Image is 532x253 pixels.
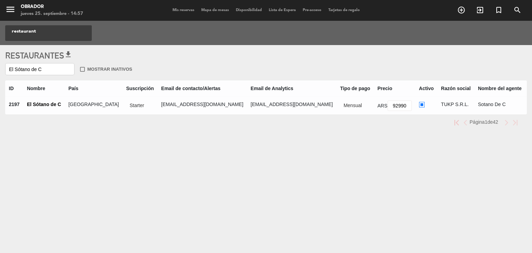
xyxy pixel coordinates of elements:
[437,96,475,114] td: TUKP S.R.L.
[457,6,465,14] i: add_circle_outline
[5,4,16,15] i: menu
[123,81,158,96] th: Suscripción
[474,96,525,114] td: Sotano De C
[374,81,415,96] th: Precio
[476,6,484,14] i: exit_to_app
[5,96,23,114] th: 2197
[5,63,74,75] input: Buscar por nombre
[513,6,522,14] i: search
[158,81,247,96] th: Email de contacto/Alertas
[64,50,72,59] span: get_app
[415,81,437,96] th: Activo
[485,119,487,125] span: 1
[336,81,374,96] th: Tipo de pago
[5,81,23,96] th: ID
[12,27,36,35] span: restaurant
[378,103,388,108] span: ARS
[437,81,475,96] th: Razón social
[65,81,123,96] th: País
[158,96,247,114] td: [EMAIL_ADDRESS][DOMAIN_NAME]
[265,8,299,12] span: Lista de Espera
[65,96,123,114] td: [GEOGRAPHIC_DATA]
[198,8,232,12] span: Mapa de mesas
[23,81,65,96] th: Nombre
[79,66,86,72] span: check_box_outline_blank
[495,6,503,14] i: turned_in_not
[87,66,132,73] span: Mostrar inativos
[232,8,265,12] span: Disponibilidad
[5,4,16,17] button: menu
[27,102,61,107] a: El Sótano de C
[452,119,520,125] pagination-template: Página de
[513,120,517,125] img: last.png
[493,119,498,125] span: 42
[454,120,459,125] img: first.png
[504,120,509,125] img: next.png
[247,81,336,96] th: Email de Analytics
[325,8,363,12] span: Tarjetas de regalo
[5,50,527,61] h3: Restaurantes
[474,81,525,96] th: Nombre del agente
[21,10,83,17] div: jueves 25. septiembre - 14:57
[247,96,336,114] td: [EMAIL_ADDRESS][DOMAIN_NAME]
[169,8,198,12] span: Mis reservas
[299,8,325,12] span: Pre-acceso
[463,120,468,125] img: prev.png
[21,3,83,10] div: Obrador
